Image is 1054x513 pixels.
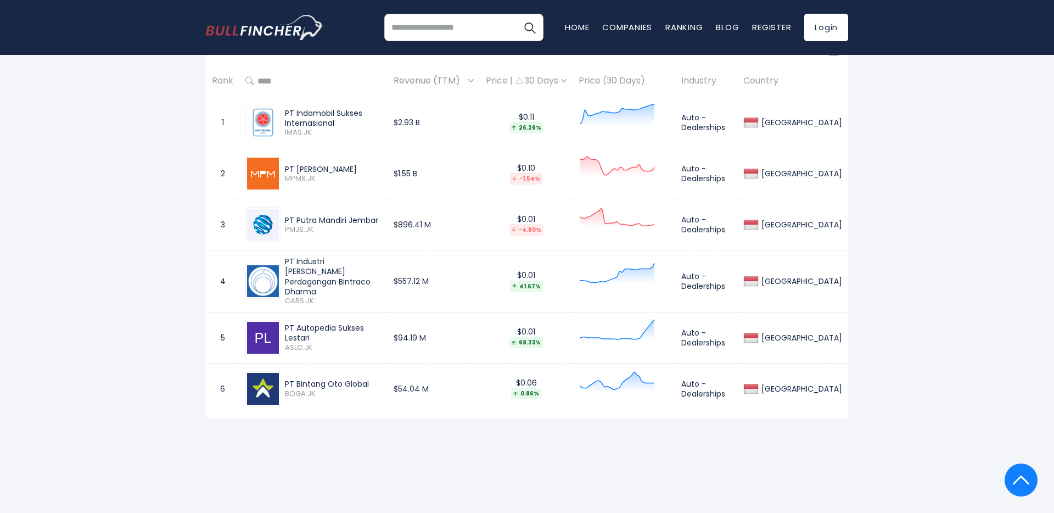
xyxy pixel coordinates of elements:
button: Search [516,14,543,41]
a: Ranking [665,21,703,33]
td: Auto - Dealerships [675,97,737,148]
div: PT [PERSON_NAME] [285,164,382,174]
td: Auto - Dealerships [675,312,737,363]
td: Auto - Dealerships [675,363,737,414]
td: Auto - Dealerships [675,250,737,313]
span: IMAS.JK [285,128,382,137]
div: [GEOGRAPHIC_DATA] [759,333,842,343]
div: PT Industri [PERSON_NAME] Perdagangan Bintraco Dharma [285,256,382,297]
td: $896.41 M [388,199,480,250]
div: $0.10 [486,163,567,185]
div: 41.67% [510,281,543,292]
th: Rank [206,65,239,97]
span: ASLC.JK [285,343,382,353]
th: Price (30 Days) [573,65,675,97]
div: [GEOGRAPHIC_DATA] [759,276,842,286]
div: -1.54% [510,173,542,185]
td: $1.55 B [388,148,480,199]
div: Price | 30 Days [486,75,567,87]
div: $0.01 [486,214,567,236]
div: 26.26% [509,122,543,133]
td: 3 [206,199,239,250]
td: Auto - Dealerships [675,148,737,199]
div: PT Autopedia Sukses Lestari [285,323,382,343]
a: Register [752,21,791,33]
div: [GEOGRAPHIC_DATA] [759,384,842,394]
img: CARS.JK.png [247,265,279,297]
div: 0.86% [511,388,541,399]
div: $0.01 [486,327,567,348]
div: 69.23% [509,337,543,348]
img: bullfincher logo [206,15,324,40]
div: [GEOGRAPHIC_DATA] [759,220,842,230]
div: PT Indomobil Sukses Internasional [285,108,382,128]
td: 1 [206,97,239,148]
span: Revenue (TTM) [394,73,466,90]
td: $94.19 M [388,312,480,363]
span: CARS.JK [285,297,382,306]
span: PMJS.JK [285,225,382,235]
td: $54.04 M [388,363,480,414]
div: PT Bintang Oto Global [285,379,382,389]
a: Blog [716,21,739,33]
div: PT Putra Mandiri Jembar [285,215,382,225]
span: MPMX.JK [285,174,382,183]
td: 5 [206,312,239,363]
div: $0.11 [486,112,567,133]
td: Auto - Dealerships [675,199,737,250]
td: $557.12 M [388,250,480,313]
div: $0.06 [486,378,567,399]
td: $2.93 B [388,97,480,148]
span: BOGA.JK [285,389,382,399]
th: Industry [675,65,737,97]
div: [GEOGRAPHIC_DATA] [759,169,842,179]
img: BOGA.JK.png [247,373,279,405]
a: Companies [602,21,652,33]
div: [GEOGRAPHIC_DATA] [759,118,842,127]
td: 4 [206,250,239,313]
img: PMJS.JK.png [247,209,279,241]
a: Go to homepage [206,15,324,40]
img: IMAS.JK.png [247,107,279,138]
a: Home [565,21,589,33]
td: 6 [206,363,239,414]
img: MPMX.JK.png [247,158,279,189]
a: Login [804,14,848,41]
div: -4.80% [509,224,543,236]
div: $0.01 [486,270,567,292]
td: 2 [206,148,239,199]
